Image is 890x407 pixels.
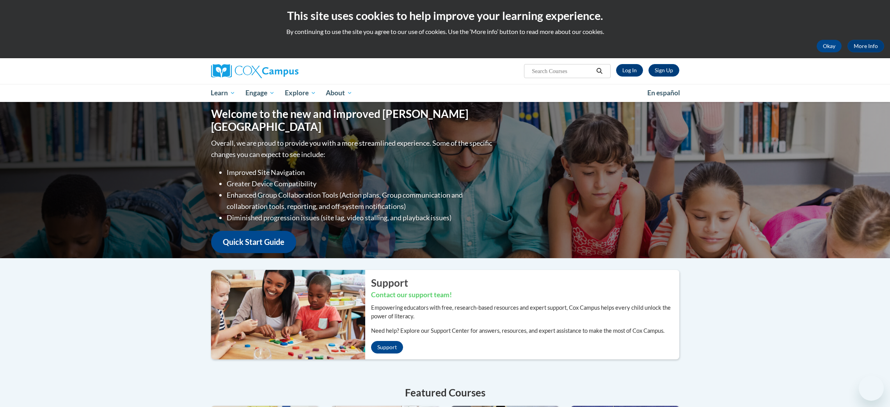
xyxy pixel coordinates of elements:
[616,64,643,77] a: Log In
[531,66,593,76] input: Search Courses
[847,40,884,52] a: More Info
[285,88,316,98] span: Explore
[280,84,321,102] a: Explore
[206,84,241,102] a: Learn
[199,84,691,102] div: Main menu
[321,84,357,102] a: About
[227,189,494,212] li: Enhanced Group Collaboration Tools (Action plans, Group communication and collaboration tools, re...
[859,376,884,401] iframe: Button to launch messaging window
[227,167,494,178] li: Improved Site Navigation
[326,88,352,98] span: About
[227,178,494,189] li: Greater Device Compatibility
[371,276,679,290] h2: Support
[211,385,679,400] h4: Featured Courses
[245,88,275,98] span: Engage
[211,88,235,98] span: Learn
[648,64,679,77] a: Register
[211,231,296,253] a: Quick Start Guide
[227,212,494,223] li: Diminished progression issues (site lag, video stalling, and playback issues)
[593,66,605,76] button: Search
[647,89,680,97] span: En español
[211,137,494,160] p: Overall, we are proud to provide you with a more streamlined experience. Some of the specific cha...
[642,85,685,101] a: En español
[211,107,494,134] h1: Welcome to the new and improved [PERSON_NAME][GEOGRAPHIC_DATA]
[6,8,884,23] h2: This site uses cookies to help improve your learning experience.
[211,64,298,78] img: Cox Campus
[205,270,365,359] img: ...
[6,27,884,36] p: By continuing to use the site you agree to our use of cookies. Use the ‘More info’ button to read...
[211,64,359,78] a: Cox Campus
[371,303,679,321] p: Empowering educators with free, research-based resources and expert support, Cox Campus helps eve...
[371,327,679,335] p: Need help? Explore our Support Center for answers, resources, and expert assistance to make the m...
[371,290,679,300] h3: Contact our support team!
[371,341,403,353] a: Support
[817,40,842,52] button: Okay
[240,84,280,102] a: Engage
